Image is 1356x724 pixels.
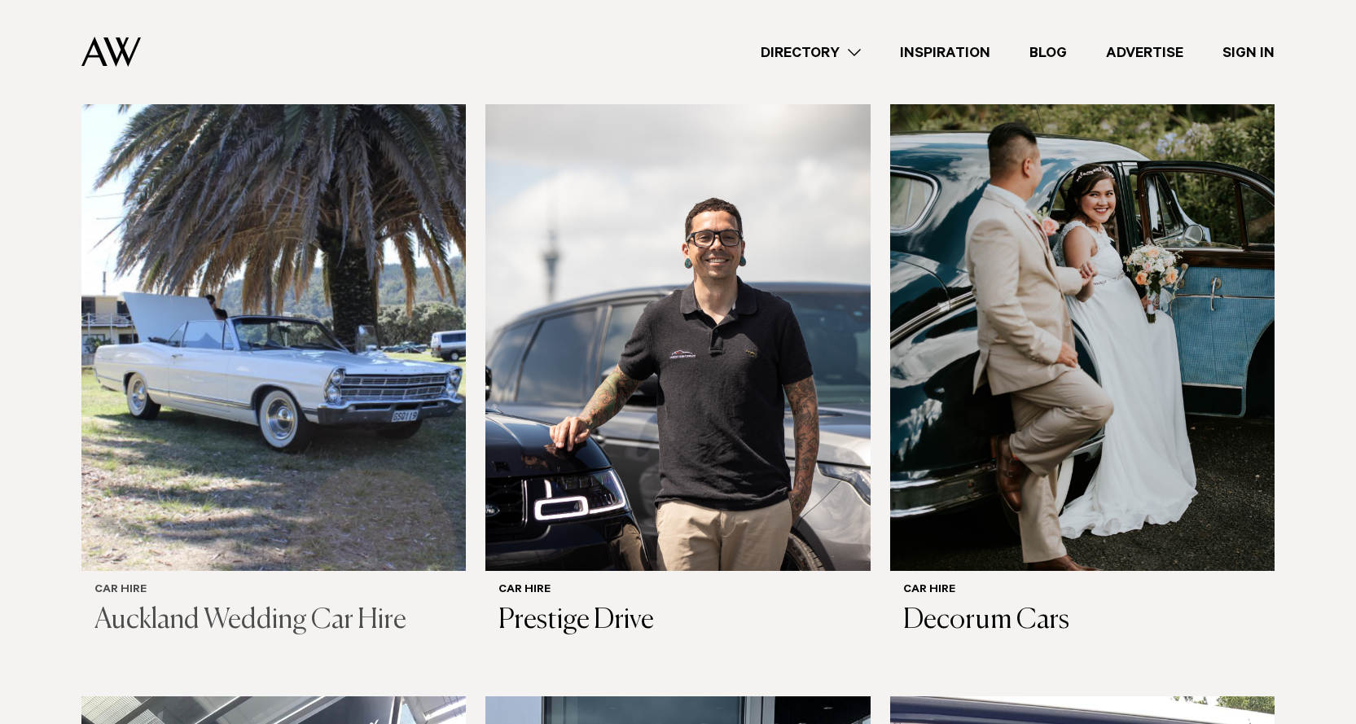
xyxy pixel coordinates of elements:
img: Auckland Weddings Car Hire | Decorum Cars [890,55,1275,571]
h6: Car Hire [94,584,453,598]
h6: Car Hire [903,584,1262,598]
a: Directory [741,42,880,64]
img: Auckland Weddings Car Hire | Prestige Drive [485,55,870,571]
a: Auckland Weddings Car Hire | Auckland Wedding Car Hire Car Hire Auckland Wedding Car Hire [81,55,466,650]
h3: Decorum Cars [903,604,1262,638]
a: Sign In [1203,42,1294,64]
a: Blog [1010,42,1086,64]
a: Auckland Weddings Car Hire | Decorum Cars Car Hire Decorum Cars [890,55,1275,650]
img: Auckland Weddings Logo [81,37,141,67]
h3: Prestige Drive [498,604,857,638]
img: Auckland Weddings Car Hire | Auckland Wedding Car Hire [81,55,466,571]
h6: Car Hire [498,584,857,598]
a: Auckland Weddings Car Hire | Prestige Drive Car Hire Prestige Drive [485,55,870,650]
h3: Auckland Wedding Car Hire [94,604,453,638]
a: Advertise [1086,42,1203,64]
a: Inspiration [880,42,1010,64]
